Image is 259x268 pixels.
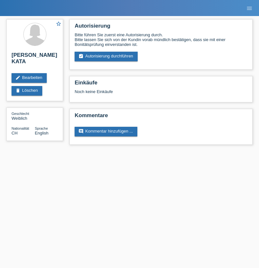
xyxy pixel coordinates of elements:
[78,129,84,134] i: comment
[12,52,58,68] h2: [PERSON_NAME] KATA
[75,52,138,61] a: assignment_turned_inAutorisierung durchführen
[75,89,247,99] div: Noch keine Einkäufe
[15,75,20,80] i: edit
[12,112,29,116] span: Geschlecht
[15,88,20,93] i: delete
[12,126,29,130] span: Nationalität
[12,73,47,83] a: editBearbeiten
[12,111,35,121] div: Weiblich
[56,21,61,28] a: star_border
[35,131,49,135] span: English
[75,112,247,122] h2: Kommentare
[75,127,137,136] a: commentKommentar hinzufügen ...
[243,6,256,10] a: menu
[246,5,253,12] i: menu
[75,23,247,32] h2: Autorisierung
[75,32,247,47] div: Bitte führen Sie zuerst eine Autorisierung durch. Bitte lassen Sie sich von der Kundin vorab münd...
[12,131,18,135] span: Schweiz
[75,80,247,89] h2: Einkäufe
[35,126,48,130] span: Sprache
[56,21,61,27] i: star_border
[12,86,42,96] a: deleteLöschen
[78,54,84,59] i: assignment_turned_in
